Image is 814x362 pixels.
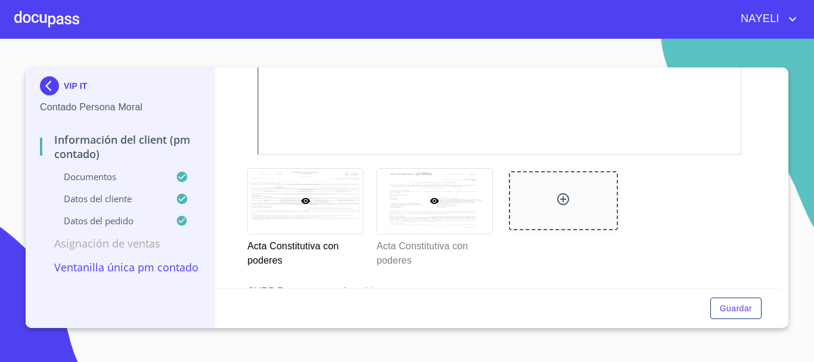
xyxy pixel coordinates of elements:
[720,301,752,316] span: Guardar
[247,284,368,299] p: CURP Representante Legal
[40,132,200,161] p: Información del Client (PM contado)
[40,236,200,250] p: Asignación de Ventas
[40,76,200,100] div: VIP IT
[40,193,176,205] p: Datos del cliente
[710,298,762,320] button: Guardar
[40,100,200,115] p: Contado Persona Moral
[732,10,800,29] button: account of current user
[40,76,64,95] img: Docupass spot blue
[40,215,176,227] p: Datos del pedido
[64,81,87,91] p: VIP IT
[40,171,176,182] p: Documentos
[377,234,492,268] p: Acta Constitutiva con poderes
[732,10,785,29] span: NAYELI
[247,234,362,268] p: Acta Constitutiva con poderes
[40,260,200,274] p: Ventanilla única PM contado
